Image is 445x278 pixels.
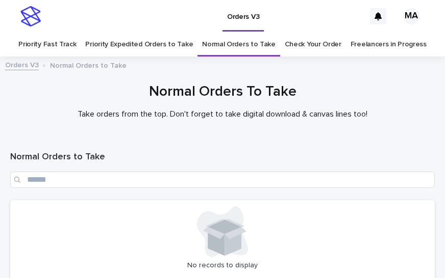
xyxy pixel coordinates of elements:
a: Priority Expedited Orders to Take [85,33,193,57]
p: Normal Orders to Take [50,59,127,70]
div: MA [403,8,419,24]
a: Priority Fast Track [18,33,76,57]
a: Check Your Order [285,33,341,57]
a: Normal Orders to Take [202,33,276,57]
img: stacker-logo-s-only.png [20,6,41,26]
h1: Normal Orders to Take [10,151,435,163]
p: No records to display [16,261,429,270]
a: Freelancers in Progress [351,33,427,57]
h1: Normal Orders To Take [10,82,435,101]
input: Search [10,172,435,188]
a: Orders V3 [5,59,39,70]
p: Take orders from the top. Don't forget to take digital download & canvas lines too! [18,109,427,119]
